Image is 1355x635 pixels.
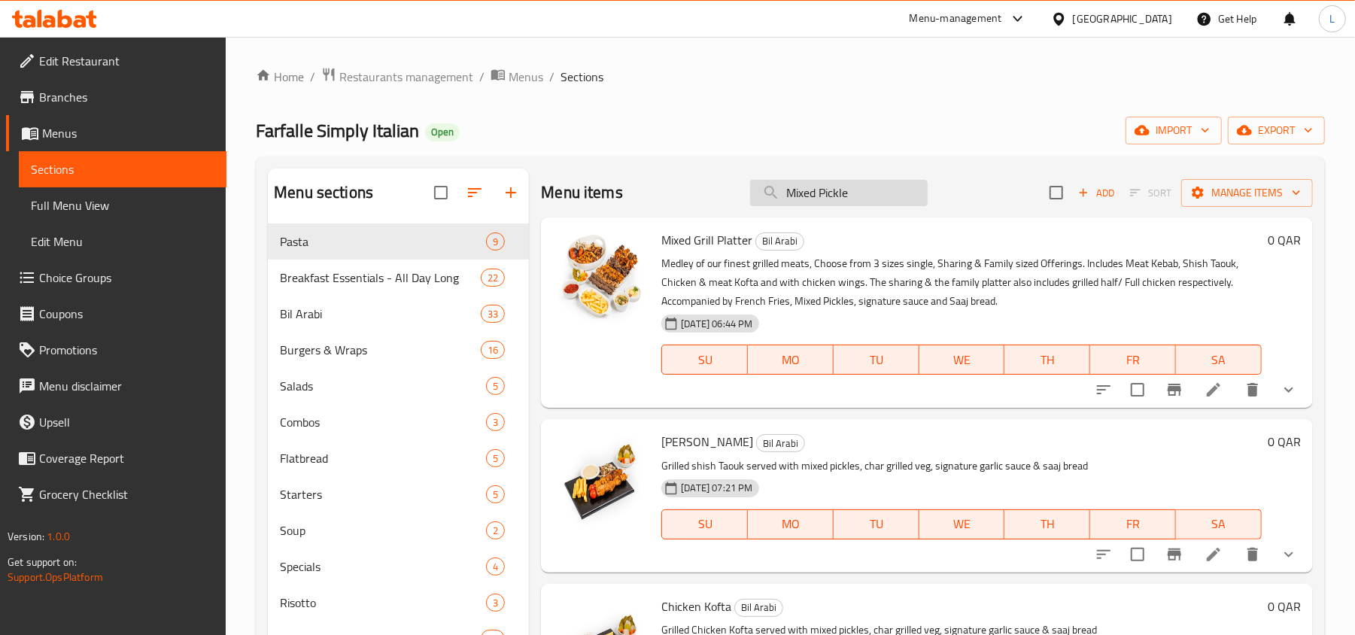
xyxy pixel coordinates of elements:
div: Specials4 [268,548,529,585]
span: TU [840,349,913,371]
span: import [1138,121,1210,140]
a: Sections [19,151,226,187]
span: FR [1096,349,1170,371]
span: Breakfast Essentials - All Day Long [280,269,481,287]
span: Salads [280,377,486,395]
div: Risotto3 [268,585,529,621]
span: Manage items [1193,184,1301,202]
span: Bil Arabi [756,232,804,250]
span: Get support on: [8,552,77,572]
span: 22 [482,271,504,285]
h2: Menu sections [274,181,373,204]
p: Grilled shish Taouk served with mixed pickles, char grilled veg, signature garlic sauce & saaj bread [661,457,1262,475]
span: 1.0.0 [47,527,70,546]
span: Select section [1041,177,1072,208]
div: items [486,558,505,576]
span: Mixed Grill Platter [661,229,752,251]
a: Edit menu item [1205,381,1223,399]
span: Choice Groups [39,269,214,287]
span: Version: [8,527,44,546]
span: WE [925,349,999,371]
div: Burgers & Wraps16 [268,332,529,368]
button: MO [748,509,834,539]
input: search [750,180,928,206]
a: Support.OpsPlatform [8,567,103,587]
div: Bil Arabi [755,232,804,251]
span: MO [754,349,828,371]
span: Farfalle Simply Italian [256,114,419,147]
span: 2 [487,524,504,538]
span: 33 [482,307,504,321]
div: Breakfast Essentials - All Day Long22 [268,260,529,296]
span: Sort sections [457,175,493,211]
a: Upsell [6,404,226,440]
div: Bil Arabi [280,305,481,323]
div: Bil Arabi33 [268,296,529,332]
span: Combos [280,413,486,431]
a: Edit menu item [1205,545,1223,564]
div: Starters [280,485,486,503]
h6: 0 QAR [1268,596,1301,617]
span: Restaurants management [339,68,473,86]
span: Risotto [280,594,486,612]
button: MO [748,345,834,375]
div: items [481,341,505,359]
span: [PERSON_NAME] [661,430,753,453]
span: 9 [487,235,504,249]
div: items [481,269,505,287]
a: Promotions [6,332,226,368]
span: L [1329,11,1335,27]
div: Flatbread [280,449,486,467]
span: SU [668,349,742,371]
button: SU [661,509,748,539]
span: Edit Menu [31,232,214,251]
button: Branch-specific-item [1156,536,1192,573]
span: Select all sections [425,177,457,208]
div: Bil Arabi [756,434,805,452]
a: Branches [6,79,226,115]
span: Pasta [280,232,486,251]
button: TH [1004,509,1090,539]
span: Select section first [1120,181,1181,205]
div: Salads5 [268,368,529,404]
span: Select to update [1122,539,1153,570]
button: export [1228,117,1325,144]
button: show more [1271,372,1307,408]
span: Specials [280,558,486,576]
span: TU [840,513,913,535]
span: WE [925,513,999,535]
span: MO [754,513,828,535]
div: items [486,594,505,612]
button: import [1126,117,1222,144]
div: items [486,232,505,251]
span: Soup [280,521,486,539]
a: Coverage Report [6,440,226,476]
div: items [486,449,505,467]
a: Menu disclaimer [6,368,226,404]
span: Bil Arabi [757,435,804,452]
span: Sections [31,160,214,178]
button: SU [661,345,748,375]
li: / [310,68,315,86]
span: TH [1010,513,1084,535]
div: items [486,485,505,503]
button: Branch-specific-item [1156,372,1192,408]
button: WE [919,509,1005,539]
li: / [479,68,485,86]
span: 5 [487,379,504,393]
span: Burgers & Wraps [280,341,481,359]
button: Add section [493,175,529,211]
button: TH [1004,345,1090,375]
button: delete [1235,372,1271,408]
span: Promotions [39,341,214,359]
button: WE [919,345,1005,375]
button: FR [1090,509,1176,539]
button: SA [1176,509,1262,539]
span: Menu disclaimer [39,377,214,395]
p: Medley of our finest grilled meats, Choose from 3 sizes single, Sharing & Family sized Offerings.... [661,254,1262,311]
div: Combos3 [268,404,529,440]
a: Home [256,68,304,86]
button: Add [1072,181,1120,205]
